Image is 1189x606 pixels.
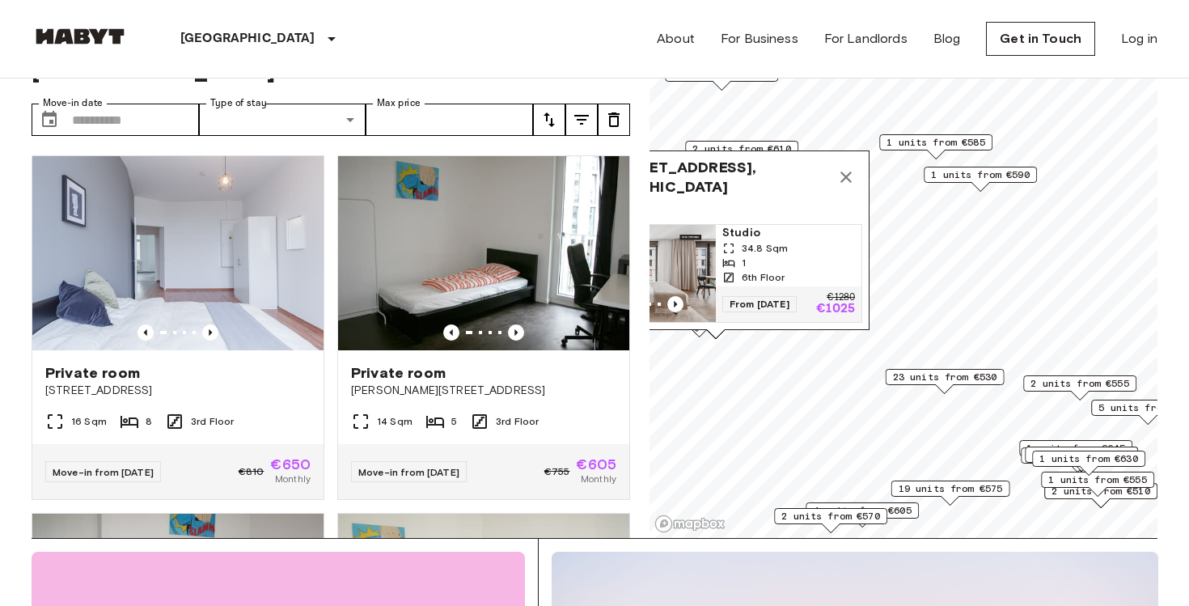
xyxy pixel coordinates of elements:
[45,363,140,383] span: Private room
[986,22,1095,56] a: Get in Touch
[924,167,1037,192] div: Map marker
[1021,447,1134,473] div: Map marker
[358,466,459,478] span: Move-in from [DATE]
[451,414,457,429] span: 5
[32,28,129,44] img: Habyt
[351,363,446,383] span: Private room
[377,96,421,110] label: Max price
[337,155,630,500] a: Marketing picture of unit DE-01-302-007-05Previous imagePrevious imagePrivate room[PERSON_NAME][S...
[774,508,887,533] div: Map marker
[138,324,154,341] button: Previous image
[824,29,908,49] a: For Landlords
[931,167,1030,182] span: 1 units from €590
[827,293,855,303] p: €1280
[32,156,324,350] img: Marketing picture of unit DE-01-047-01H
[650,10,1157,538] canvas: Map
[377,414,413,429] span: 14 Sqm
[1032,451,1145,476] div: Map marker
[562,150,870,339] div: Map marker
[569,158,830,197] span: Lisa-[STREET_ADDRESS], [GEOGRAPHIC_DATA]
[53,466,154,478] span: Move-in from [DATE]
[338,156,629,350] img: Marketing picture of unit DE-01-302-007-05
[508,324,524,341] button: Previous image
[202,324,218,341] button: Previous image
[886,369,1005,394] div: Map marker
[899,481,1003,496] span: 19 units from €575
[879,134,992,159] div: Map marker
[1026,441,1125,456] span: 1 units from €645
[692,142,791,156] span: 2 units from €610
[146,414,152,429] span: 8
[1041,472,1154,497] div: Map marker
[1039,451,1138,466] span: 1 units from €630
[210,96,267,110] label: Type of stay
[886,135,985,150] span: 1 units from €585
[667,296,683,312] button: Previous image
[598,104,630,136] button: tune
[816,303,855,316] p: €1025
[351,383,616,399] span: [PERSON_NAME][STREET_ADDRESS]
[33,104,66,136] button: Choose date
[569,203,862,218] span: 1 units
[722,296,797,312] span: From [DATE]
[533,104,565,136] button: tune
[742,241,788,256] span: 34.8 Sqm
[742,270,785,285] span: 6th Floor
[239,464,264,479] span: €810
[443,324,459,341] button: Previous image
[1032,447,1131,462] span: 1 units from €640
[180,29,315,49] p: [GEOGRAPHIC_DATA]
[721,29,798,49] a: For Business
[685,141,798,166] div: Map marker
[576,457,616,472] span: €605
[891,481,1010,506] div: Map marker
[1048,473,1147,487] span: 1 units from €555
[806,502,919,528] div: Map marker
[1023,375,1136,400] div: Map marker
[654,515,726,533] a: Mapbox logo
[71,414,107,429] span: 16 Sqm
[781,509,880,523] span: 2 units from €570
[742,256,746,270] span: 1
[32,155,324,500] a: Marketing picture of unit DE-01-047-01HPrevious imagePrevious imagePrivate room[STREET_ADDRESS]16...
[569,224,862,323] a: Marketing picture of unit DE-01-490-606-001Previous imagePrevious imageStudio34.8 Sqm16th FloorFr...
[1025,447,1138,472] div: Map marker
[581,472,616,486] span: Monthly
[565,104,598,136] button: tune
[43,96,103,110] label: Move-in date
[1030,376,1129,391] span: 2 units from €555
[45,383,311,399] span: [STREET_ADDRESS]
[275,472,311,486] span: Monthly
[722,225,855,241] span: Studio
[893,370,997,384] span: 23 units from €530
[1121,29,1157,49] a: Log in
[191,414,234,429] span: 3rd Floor
[544,464,570,479] span: €755
[933,29,961,49] a: Blog
[813,503,912,518] span: 4 units from €605
[270,457,311,472] span: €650
[657,29,695,49] a: About
[1019,440,1132,465] div: Map marker
[496,414,539,429] span: 3rd Floor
